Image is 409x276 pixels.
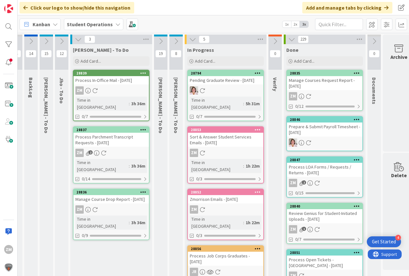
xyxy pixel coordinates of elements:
[130,100,147,107] div: 3h 36m
[191,247,263,251] div: 28856
[73,195,149,203] div: Manage Course Drop Report - [DATE]
[75,149,84,157] div: ZM
[4,263,13,272] img: avatar
[129,100,130,107] span: :
[188,189,263,195] div: 28852
[244,100,261,107] div: 5h 31m
[287,70,362,76] div: 28835
[4,4,13,13] img: Visit kanbanzone.com
[371,77,377,104] span: Documents
[199,35,210,43] span: 5
[295,103,304,110] span: 0/12
[173,77,179,133] span: Amanda - To Do
[287,70,362,90] div: 28835Manage Courses Request Report - [DATE]
[188,127,263,147] div: 28853Sort & Answer Student Services Emails - [DATE]
[287,138,362,147] div: EW
[243,219,244,226] span: :
[73,70,149,84] div: 28839Process In-Office Mail - [DATE]
[286,47,298,53] span: Done
[287,203,362,223] div: 28840Review Genius for Student-Initiated Uploads - [DATE]
[187,47,214,53] span: In Progress
[243,162,244,170] span: :
[190,268,198,276] div: JR
[188,189,263,203] div: 28852Zmorrison Emails - [DATE]
[188,252,263,266] div: Process Job Corps Graduates - [DATE]
[188,268,263,276] div: JR
[89,150,93,154] span: 2
[73,86,149,95] div: ZM
[43,77,50,133] span: Emilie - To Do
[391,171,407,179] div: Delete
[295,190,304,196] span: 0/15
[302,227,306,231] span: 1
[82,232,88,239] span: 0/9
[287,157,362,163] div: 28847
[191,71,263,75] div: 28794
[282,21,291,28] span: 1x
[75,216,129,230] div: Time in [GEOGRAPHIC_DATA]
[270,50,281,58] span: 0
[315,19,363,30] input: Quick Filter...
[395,235,401,241] div: 4
[287,250,362,256] div: 28851
[272,77,278,91] span: Verify
[191,190,263,194] div: 28852
[28,77,34,98] span: BackLog
[41,50,52,58] span: 15
[76,71,149,75] div: 28839
[188,127,263,133] div: 28853
[129,219,130,226] span: :
[26,50,36,58] span: 14
[73,76,149,84] div: Process In-Office Mail - [DATE]
[244,219,261,226] div: 1h 22m
[390,53,407,61] div: Archive
[76,128,149,132] div: 28837
[190,205,198,214] div: ZM
[4,245,13,254] div: ZM
[290,250,362,255] div: 28851
[129,162,130,170] span: :
[188,133,263,147] div: Sort & Answer Student Services Emails - [DATE]
[188,246,263,252] div: 28856
[287,122,362,137] div: Prepare & Submit Payroll Timesheet - [DATE]
[290,71,362,75] div: 28835
[33,20,50,28] span: Kanban
[58,77,65,104] span: Jho - To Do
[298,35,309,43] span: 229
[73,70,149,76] div: 28839
[67,21,113,28] b: Student Operations
[244,162,261,170] div: 1h 22m
[82,113,88,120] span: 0/7
[188,205,263,214] div: ZM
[294,58,314,64] span: Add Card...
[171,50,181,58] span: 8
[196,113,202,120] span: 0/7
[188,70,263,76] div: 28794
[287,179,362,187] div: ZM
[73,189,149,195] div: 28836
[13,1,29,9] span: Support
[289,179,297,187] div: ZM
[73,133,149,147] div: Process Parchment Transcript Requests - [DATE]
[287,117,362,122] div: 28846
[287,203,362,209] div: 28840
[73,127,149,147] div: 28837Process Parchment Transcript Requests - [DATE]
[243,100,244,107] span: :
[302,180,306,185] span: 2
[287,157,362,177] div: 28847Process LOA Forms / Requests / Returns - [DATE]
[287,225,362,233] div: ZM
[190,86,198,95] img: EW
[190,97,243,111] div: Time in [GEOGRAPHIC_DATA]
[130,219,147,226] div: 3h 36m
[287,76,362,90] div: Manage Courses Request Report - [DATE]
[290,117,362,122] div: 28846
[369,50,380,58] span: 0
[73,189,149,203] div: 28836Manage Course Drop Report - [DATE]
[188,246,263,266] div: 28856Process Job Corps Graduates - [DATE]
[190,149,198,157] div: ZM
[75,205,84,214] div: ZM
[367,236,401,247] div: Open Get Started checklist, remaining modules: 4
[372,239,396,245] div: Get Started
[290,204,362,209] div: 28840
[287,163,362,177] div: Process LOA Forms / Requests / Returns - [DATE]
